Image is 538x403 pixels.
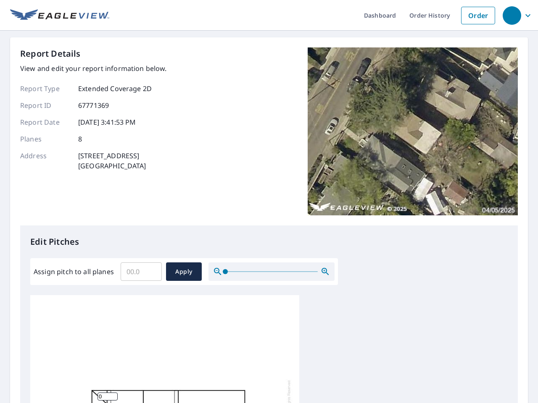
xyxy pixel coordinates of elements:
[20,100,71,110] p: Report ID
[20,151,71,171] p: Address
[20,84,71,94] p: Report Type
[78,117,136,127] p: [DATE] 3:41:53 PM
[173,267,195,277] span: Apply
[20,117,71,127] p: Report Date
[121,260,162,283] input: 00.0
[20,63,167,73] p: View and edit your report information below.
[78,134,82,144] p: 8
[78,84,152,94] p: Extended Coverage 2D
[34,267,114,277] label: Assign pitch to all planes
[308,47,518,215] img: Top image
[20,134,71,144] p: Planes
[10,9,109,22] img: EV Logo
[78,100,109,110] p: 67771369
[461,7,495,24] a: Order
[30,236,508,248] p: Edit Pitches
[166,262,202,281] button: Apply
[20,47,81,60] p: Report Details
[78,151,146,171] p: [STREET_ADDRESS] [GEOGRAPHIC_DATA]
